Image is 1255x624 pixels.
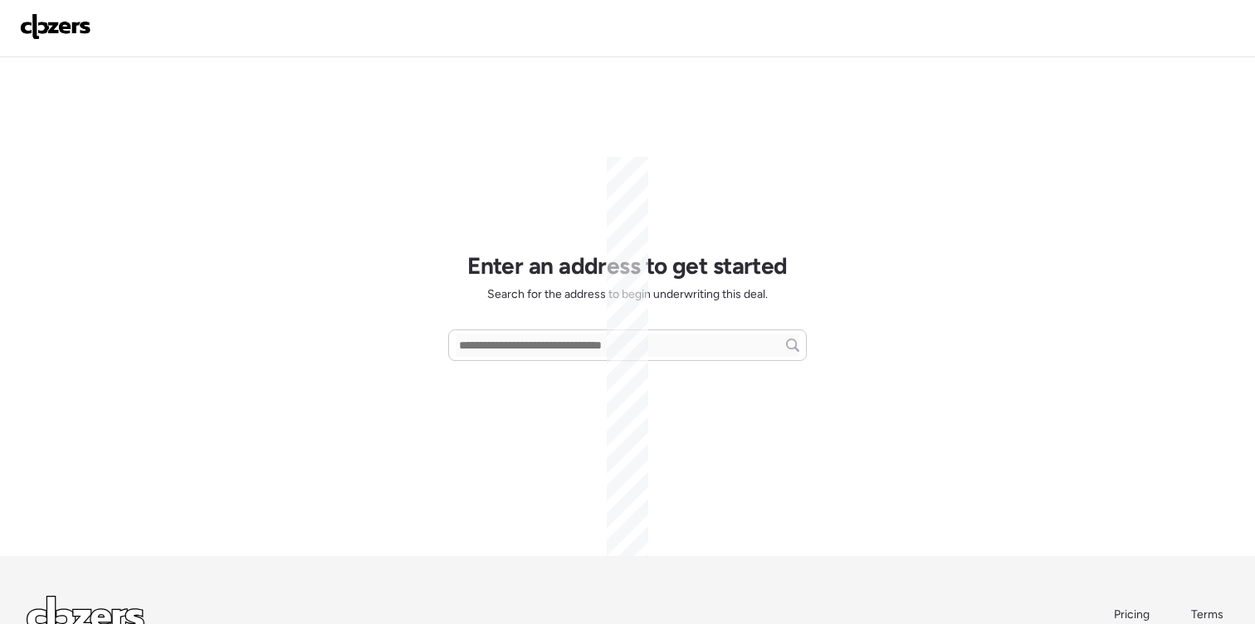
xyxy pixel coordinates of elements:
a: Pricing [1114,607,1151,623]
h1: Enter an address to get started [467,251,788,280]
a: Terms [1191,607,1228,623]
img: Logo [20,13,91,40]
span: Pricing [1114,607,1150,622]
span: Terms [1191,607,1223,622]
span: Search for the address to begin underwriting this deal. [487,286,768,303]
